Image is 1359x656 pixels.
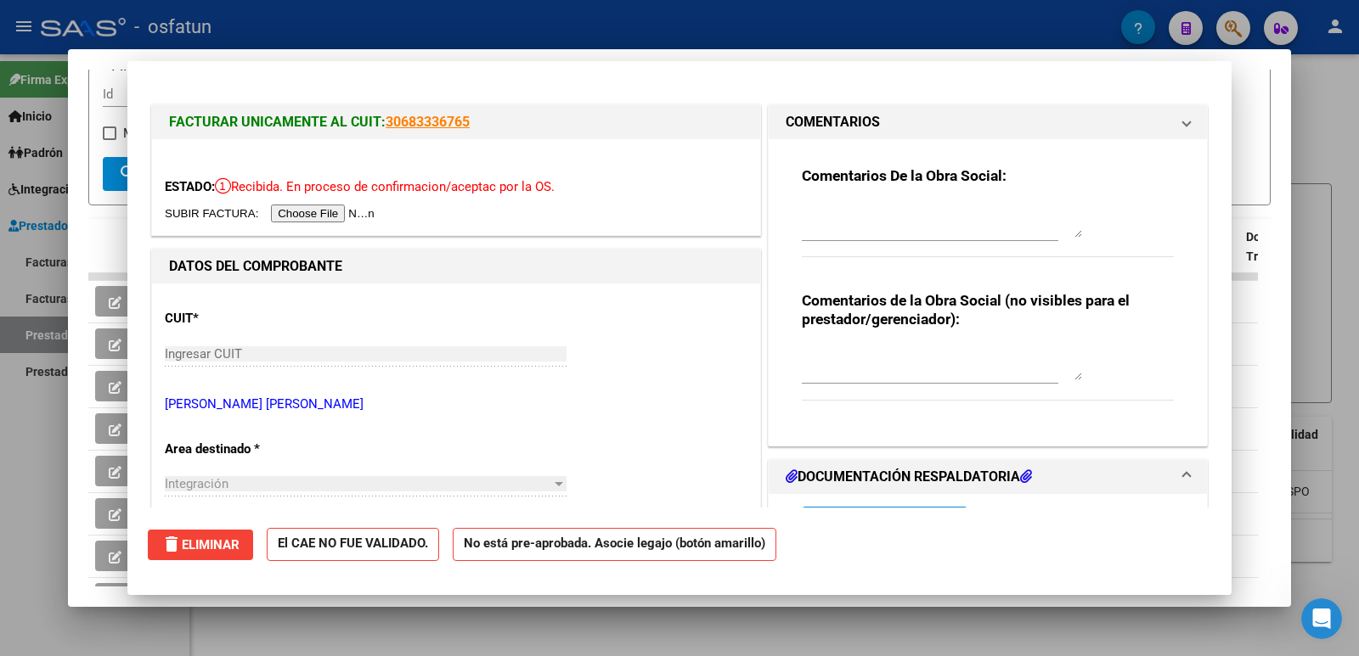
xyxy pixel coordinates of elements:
[165,395,747,414] p: [PERSON_NAME] [PERSON_NAME]
[215,179,555,194] span: Recibida. En proceso de confirmacion/aceptac por la OS.
[1301,598,1342,639] iframe: Intercom live chat
[148,530,253,560] button: Eliminar
[769,139,1207,446] div: COMENTARIOS
[161,537,240,552] span: Eliminar
[267,528,439,561] strong: El CAE NO FUE VALIDADO.
[1246,230,1315,263] span: Doc Trazabilidad
[118,166,259,182] span: Buscar Registros
[769,105,1207,139] mat-expansion-panel-header: COMENTARIOS
[165,440,340,459] p: Area destinado *
[165,179,215,194] span: ESTADO:
[386,114,470,130] a: 30683336765
[786,467,1032,487] h1: DOCUMENTACIÓN RESPALDATORIA
[769,460,1207,494] mat-expansion-panel-header: DOCUMENTACIÓN RESPALDATORIA
[165,309,340,328] p: CUIT
[123,123,246,143] span: Mostrar totalizadores
[1239,219,1341,294] datatable-header-cell: Doc Trazabilidad
[165,476,228,491] span: Integración
[169,258,342,274] strong: DATOS DEL COMPROBANTE
[802,507,967,538] button: Agregar Documento
[786,112,880,132] h1: COMENTARIOS
[161,534,182,554] mat-icon: delete
[169,114,386,130] span: FACTURAR UNICAMENTE AL CUIT:
[453,528,776,561] strong: No está pre-aprobada. Asocie legajo (botón amarillo)
[103,157,274,191] button: Buscar Registros
[118,163,138,183] mat-icon: search
[802,292,1130,328] strong: Comentarios de la Obra Social (no visibles para el prestador/gerenciador):
[802,167,1007,184] strong: Comentarios De la Obra Social:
